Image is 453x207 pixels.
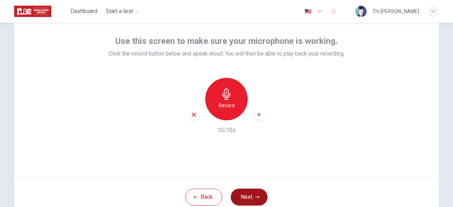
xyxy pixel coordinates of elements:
[109,50,345,58] span: Click the record button below and speak aloud. You will then be able to play back your recording.
[14,4,68,18] a: ILAC logo
[68,5,100,18] button: Dashboard
[185,189,222,206] button: Back
[70,7,97,16] span: Dashboard
[217,126,236,134] h6: 10/10s
[14,4,51,18] img: ILAC logo
[304,9,312,14] img: en
[106,7,133,16] span: Start a test
[103,5,142,18] button: Start a test
[115,35,338,47] span: Use this screen to make sure your microphone is working.
[231,189,268,206] button: Next
[372,7,419,16] div: Thi [PERSON_NAME]
[355,6,367,17] img: Profile picture
[219,101,235,110] h6: Record
[205,78,248,120] button: Record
